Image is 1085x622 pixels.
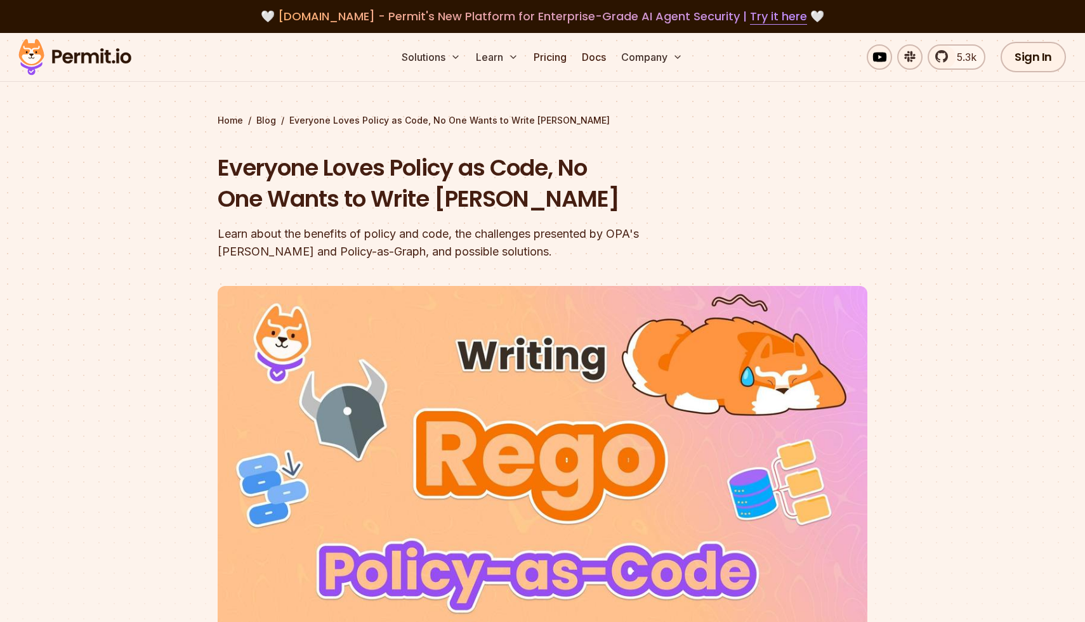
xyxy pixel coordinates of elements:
button: Company [616,44,688,70]
span: [DOMAIN_NAME] - Permit's New Platform for Enterprise-Grade AI Agent Security | [278,8,807,24]
a: Pricing [529,44,572,70]
a: Home [218,114,243,127]
button: Learn [471,44,523,70]
a: Blog [256,114,276,127]
span: 5.3k [949,49,977,65]
img: Permit logo [13,36,137,79]
div: Learn about the benefits of policy and code, the challenges presented by OPA's [PERSON_NAME] and ... [218,225,705,261]
a: Docs [577,44,611,70]
div: / / [218,114,867,127]
a: Sign In [1001,42,1066,72]
a: Try it here [750,8,807,25]
button: Solutions [397,44,466,70]
a: 5.3k [928,44,985,70]
div: 🤍 🤍 [30,8,1055,25]
h1: Everyone Loves Policy as Code, No One Wants to Write [PERSON_NAME] [218,152,705,215]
